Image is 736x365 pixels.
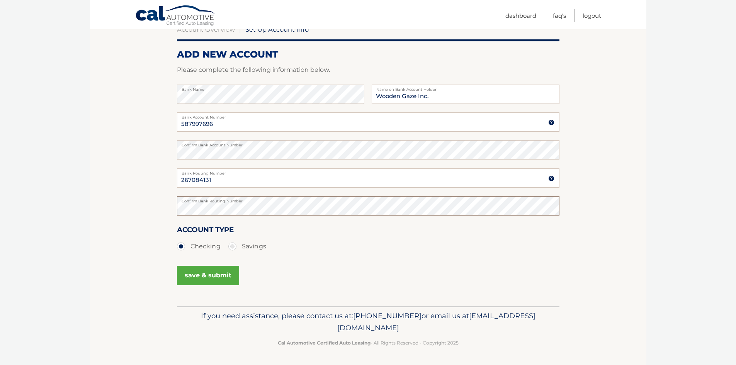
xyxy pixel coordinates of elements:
label: Checking [177,239,221,254]
input: Name on Account (Account Holder Name) [372,85,559,104]
span: Set Up Account Info [245,25,309,33]
label: Confirm Bank Account Number [177,140,559,146]
h2: ADD NEW ACCOUNT [177,49,559,60]
label: Bank Account Number [177,112,559,119]
p: If you need assistance, please contact us at: or email us at [182,310,554,334]
a: Account Overview [177,25,235,33]
img: tooltip.svg [548,175,554,182]
a: Logout [583,9,601,22]
p: Please complete the following information below. [177,65,559,75]
span: [PHONE_NUMBER] [353,311,422,320]
a: FAQ's [553,9,566,22]
label: Bank Name [177,85,364,91]
input: Bank Routing Number [177,168,559,188]
button: save & submit [177,266,239,285]
label: Account Type [177,224,234,238]
span: | [239,25,241,33]
input: Bank Account Number [177,112,559,132]
label: Savings [228,239,266,254]
a: Cal Automotive [135,5,216,27]
label: Confirm Bank Routing Number [177,196,559,202]
strong: Cal Automotive Certified Auto Leasing [278,340,371,346]
label: Bank Routing Number [177,168,559,175]
label: Name on Bank Account Holder [372,85,559,91]
img: tooltip.svg [548,119,554,126]
a: Dashboard [505,9,536,22]
p: - All Rights Reserved - Copyright 2025 [182,339,554,347]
